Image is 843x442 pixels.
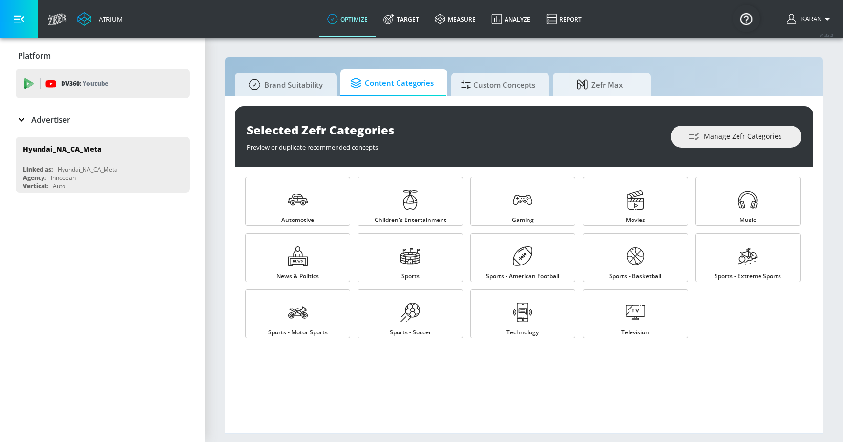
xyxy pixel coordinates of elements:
[538,1,590,37] a: Report
[470,233,575,282] a: Sports - American Football
[484,1,538,37] a: Analyze
[626,217,645,223] span: Movies
[23,165,53,174] div: Linked as:
[583,289,688,338] a: Television
[247,138,661,152] div: Preview or duplicate recommended concepts
[798,16,822,22] span: login as: karan.walanj@zefr.com
[512,217,534,223] span: Gaming
[319,1,376,37] a: optimize
[715,273,781,279] span: Sports - Extreme Sports
[268,330,328,335] span: Sports - Motor Sports
[461,73,535,96] span: Custom Concepts
[23,144,102,154] div: Hyundai_NA_CA_Meta
[401,273,420,279] span: Sports
[690,131,782,143] span: Manage Zefr Categories
[281,217,314,223] span: Automotive
[16,69,190,98] div: DV360: Youtube
[739,217,756,223] span: Music
[583,177,688,226] a: Movies
[23,182,48,190] div: Vertical:
[61,78,108,89] p: DV360:
[506,330,539,335] span: Technology
[787,13,833,25] button: Karan
[53,182,65,190] div: Auto
[390,330,431,335] span: Sports - Soccer
[733,5,760,32] button: Open Resource Center
[245,73,323,96] span: Brand Suitability
[51,174,76,182] div: Innocean
[358,233,463,282] a: Sports
[95,15,123,23] div: Atrium
[16,137,190,193] div: Hyundai_NA_CA_MetaLinked as:Hyundai_NA_CA_MetaAgency:InnoceanVertical:Auto
[695,233,801,282] a: Sports - Extreme Sports
[583,233,688,282] a: Sports - Basketball
[470,289,575,338] a: Technology
[58,165,118,174] div: Hyundai_NA_CA_Meta
[350,71,434,95] span: Content Categories
[245,289,350,338] a: Sports - Motor Sports
[671,126,801,148] button: Manage Zefr Categories
[621,330,649,335] span: Television
[427,1,484,37] a: measure
[358,289,463,338] a: Sports - Soccer
[245,177,350,226] a: Automotive
[245,233,350,282] a: News & Politics
[470,177,575,226] a: Gaming
[695,177,801,226] a: Music
[23,174,46,182] div: Agency:
[276,273,319,279] span: News & Politics
[247,122,661,138] div: Selected Zefr Categories
[609,273,661,279] span: Sports - Basketball
[358,177,463,226] a: Children's Entertainment
[83,78,108,88] p: Youtube
[31,114,70,125] p: Advertiser
[77,12,123,26] a: Atrium
[486,273,559,279] span: Sports - American Football
[820,32,833,38] span: v 4.32.0
[563,73,637,96] span: Zefr Max
[375,217,446,223] span: Children's Entertainment
[18,50,51,61] p: Platform
[16,106,190,133] div: Advertiser
[16,42,190,69] div: Platform
[376,1,427,37] a: Target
